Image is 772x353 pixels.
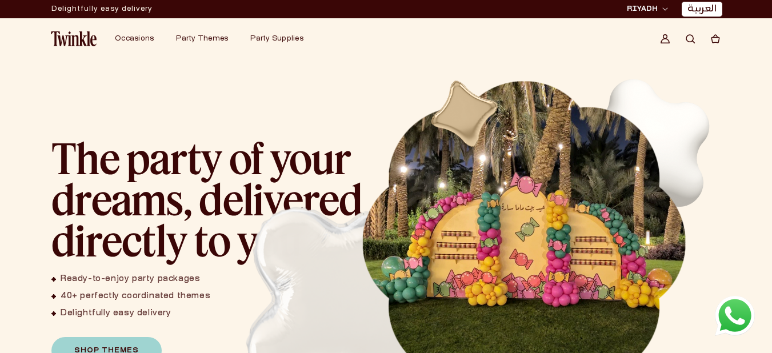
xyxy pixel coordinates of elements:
[51,308,210,319] li: Delightfully easy delivery
[115,35,154,42] span: Occasions
[51,1,153,18] div: Announcement
[51,291,210,302] li: 40+ perfectly coordinated themes
[115,34,154,43] a: Occasions
[250,35,303,42] span: Party Supplies
[51,31,97,46] img: Twinkle
[421,71,508,158] img: 3D golden Balloon
[51,1,153,18] p: Delightfully easy delivery
[169,27,243,50] summary: Party Themes
[623,3,671,15] button: RIYADH
[627,4,658,14] span: RIYADH
[51,137,371,260] h2: The party of your dreams, delivered directly to you
[176,34,228,43] a: Party Themes
[51,274,210,284] li: Ready-to-enjoy party packages
[176,35,228,42] span: Party Themes
[243,27,319,50] summary: Party Supplies
[687,3,717,15] a: العربية
[108,27,169,50] summary: Occasions
[678,26,703,51] summary: Search
[250,34,303,43] a: Party Supplies
[571,62,727,218] img: Slider balloon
